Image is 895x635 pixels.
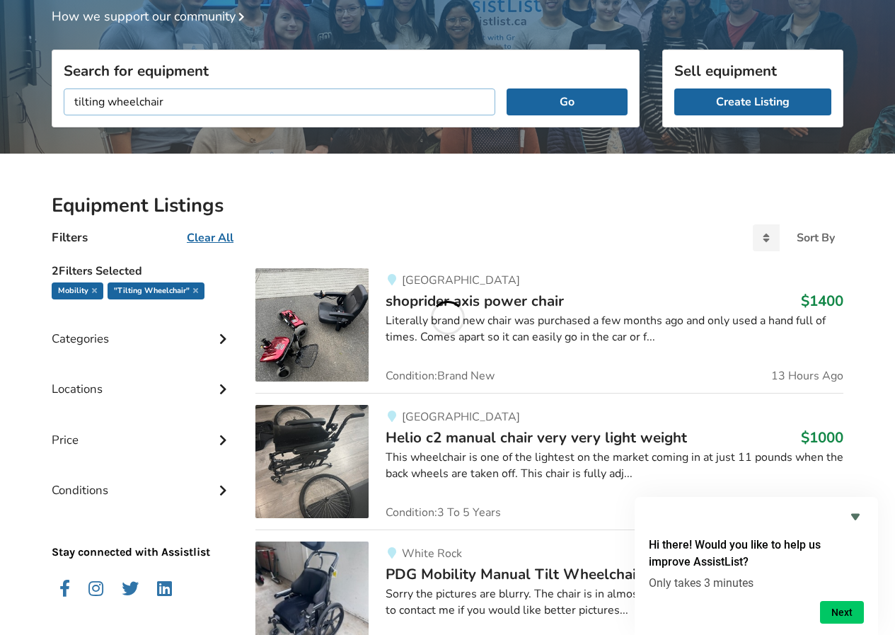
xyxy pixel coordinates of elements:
[52,8,250,25] a: How we support our community
[52,454,233,505] div: Conditions
[649,537,864,571] h2: Hi there! Would you like to help us improve AssistList?
[801,428,843,447] h3: $1000
[52,193,843,218] h2: Equipment Listings
[674,88,831,115] a: Create Listing
[649,508,864,624] div: Hi there! Would you like to help us improve AssistList?
[797,232,835,244] div: Sort By
[674,62,831,80] h3: Sell equipment
[64,62,628,80] h3: Search for equipment
[386,450,843,482] div: This wheelchair is one of the lightest on the market coming in at just 11 pounds when the back wh...
[386,507,501,518] span: Condition: 3 To 5 Years
[52,353,233,404] div: Locations
[386,586,843,619] div: Sorry the pictures are blurry. The chair is in almost brand new condition. Please feel free to co...
[402,409,520,425] span: [GEOGRAPHIC_DATA]
[386,291,564,311] span: shoprider axis power chair
[801,292,843,310] h3: $1400
[507,88,628,115] button: Go
[386,564,642,584] span: PDG Mobility Manual Tilt Wheelchair
[649,576,864,590] p: Only takes 3 minutes
[52,404,233,454] div: Price
[771,370,843,382] span: 13 Hours Ago
[402,546,462,561] span: White Rock
[402,273,520,288] span: [GEOGRAPHIC_DATA]
[52,303,233,353] div: Categories
[187,230,233,246] u: Clear All
[52,257,233,282] h5: 2 Filters Selected
[52,282,103,299] div: Mobility
[386,313,843,345] div: Literally brand new chair was purchased a few months ago and only used a hand full of times. Come...
[255,405,369,518] img: mobility-helio c2 manual chair very very light weight
[64,88,495,115] input: I am looking for...
[255,268,369,382] img: mobility-shoprider axis power chair
[255,268,843,393] a: mobility-shoprider axis power chair [GEOGRAPHIC_DATA]shoprider axis power chair$1400Literally bra...
[820,601,864,624] button: Next question
[108,282,204,299] div: "tilting wheelchair"
[386,370,495,382] span: Condition: Brand New
[52,229,88,246] h4: Filters
[386,428,687,447] span: Helio c2 manual chair very very light weight
[255,393,843,530] a: mobility-helio c2 manual chair very very light weight [GEOGRAPHIC_DATA]Helio c2 manual chair very...
[52,505,233,561] p: Stay connected with Assistlist
[847,508,864,525] button: Hide survey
